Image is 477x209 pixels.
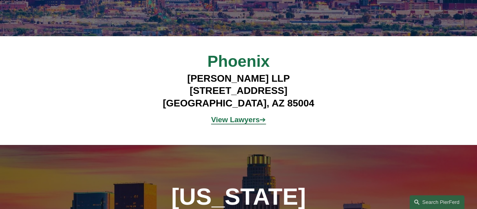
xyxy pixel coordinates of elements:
[207,52,270,70] span: Phoenix
[211,115,260,124] a: View Lawyers
[260,115,266,124] a: ➔
[409,195,464,209] a: Search this site
[145,72,332,109] h4: [PERSON_NAME] LLP [STREET_ADDRESS] [GEOGRAPHIC_DATA], AZ 85004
